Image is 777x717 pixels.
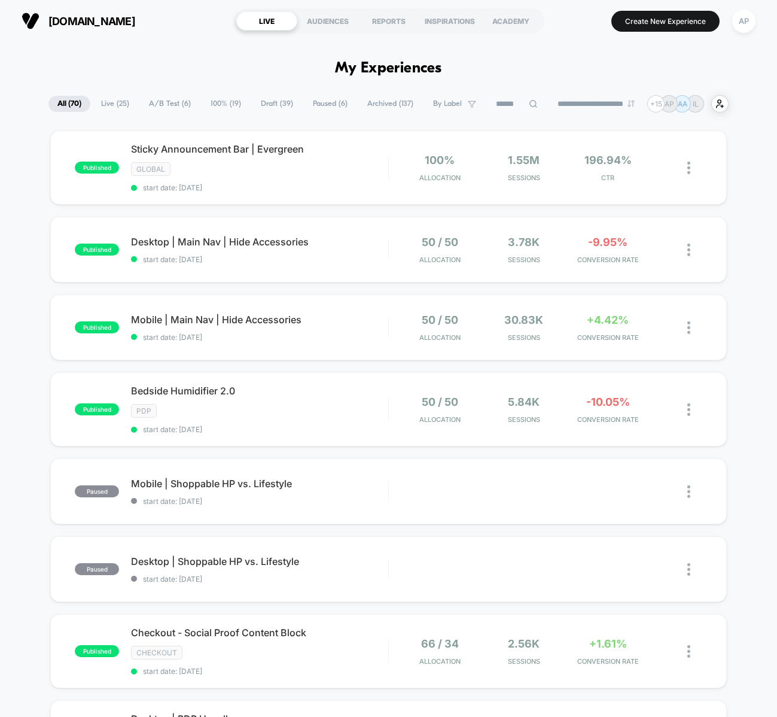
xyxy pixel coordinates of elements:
span: Mobile | Shoppable HP vs. Lifestyle [131,478,388,490]
img: close [687,162,690,174]
span: -10.05% [586,396,630,408]
span: 2.56k [508,637,540,650]
span: published [75,244,119,256]
span: 100% ( 19 ) [202,96,250,112]
button: [DOMAIN_NAME] [18,11,139,31]
p: AP [665,99,674,108]
div: REPORTS [358,11,419,31]
div: ACADEMY [480,11,541,31]
span: CONVERSION RATE [569,256,647,264]
span: Allocation [419,415,461,424]
img: Visually logo [22,12,39,30]
span: start date: [DATE] [131,333,388,342]
span: Allocation [419,174,461,182]
span: By Label [433,99,462,108]
span: 30.83k [504,314,543,326]
div: + 15 [647,95,665,113]
img: close [687,403,690,416]
button: Create New Experience [611,11,720,32]
span: CONVERSION RATE [569,415,647,424]
p: IL [693,99,699,108]
img: close [687,244,690,256]
span: Sessions [485,256,563,264]
span: Live ( 25 ) [92,96,138,112]
span: published [75,403,119,415]
span: CONVERSION RATE [569,657,647,666]
span: Sessions [485,415,563,424]
img: close [687,563,690,576]
span: CTR [569,174,647,182]
span: published [75,645,119,657]
button: AP [729,9,759,34]
span: Sticky Announcement Bar | Evergreen [131,143,388,155]
span: start date: [DATE] [131,575,388,584]
span: -9.95% [588,236,627,248]
span: GLOBAL [131,162,170,176]
div: INSPIRATIONS [419,11,480,31]
span: start date: [DATE] [131,183,388,192]
img: close [687,321,690,334]
h1: My Experiences [335,60,442,77]
span: 5.84k [508,396,540,408]
span: +4.42% [587,314,629,326]
span: Sessions [485,333,563,342]
div: LIVE [236,11,297,31]
span: Mobile | Main Nav | Hide Accessories [131,314,388,326]
span: Paused ( 6 ) [304,96,356,112]
span: start date: [DATE] [131,425,388,434]
span: Allocation [419,333,461,342]
div: AUDIENCES [297,11,358,31]
span: 50 / 50 [422,396,458,408]
span: start date: [DATE] [131,667,388,676]
span: published [75,162,119,174]
span: Bedside Humidifier 2.0 [131,385,388,397]
span: 100% [425,154,455,166]
span: Allocation [419,256,461,264]
span: 66 / 34 [421,637,459,650]
img: close [687,485,690,498]
div: AP [732,10,755,33]
img: end [627,100,635,107]
span: paused [75,485,119,497]
span: Sessions [485,657,563,666]
span: published [75,321,119,333]
span: Checkout - Social Proof Content Block [131,627,388,639]
img: close [687,645,690,658]
span: [DOMAIN_NAME] [48,15,135,28]
span: All ( 70 ) [48,96,90,112]
span: CHECKOUT [131,646,182,660]
p: AA [678,99,687,108]
span: Archived ( 137 ) [358,96,422,112]
span: start date: [DATE] [131,255,388,264]
span: 50 / 50 [422,314,458,326]
span: paused [75,563,119,575]
span: 1.55M [508,154,540,166]
span: +1.61% [589,637,627,650]
span: 50 / 50 [422,236,458,248]
span: PDP [131,404,157,418]
span: 3.78k [508,236,540,248]
span: Desktop | Shoppable HP vs. Lifestyle [131,555,388,567]
span: CONVERSION RATE [569,333,647,342]
span: start date: [DATE] [131,497,388,506]
span: 196.94% [584,154,632,166]
span: Allocation [419,657,461,666]
span: A/B Test ( 6 ) [140,96,200,112]
span: Sessions [485,174,563,182]
span: Desktop | Main Nav | Hide Accessories [131,236,388,248]
span: Draft ( 39 ) [252,96,302,112]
